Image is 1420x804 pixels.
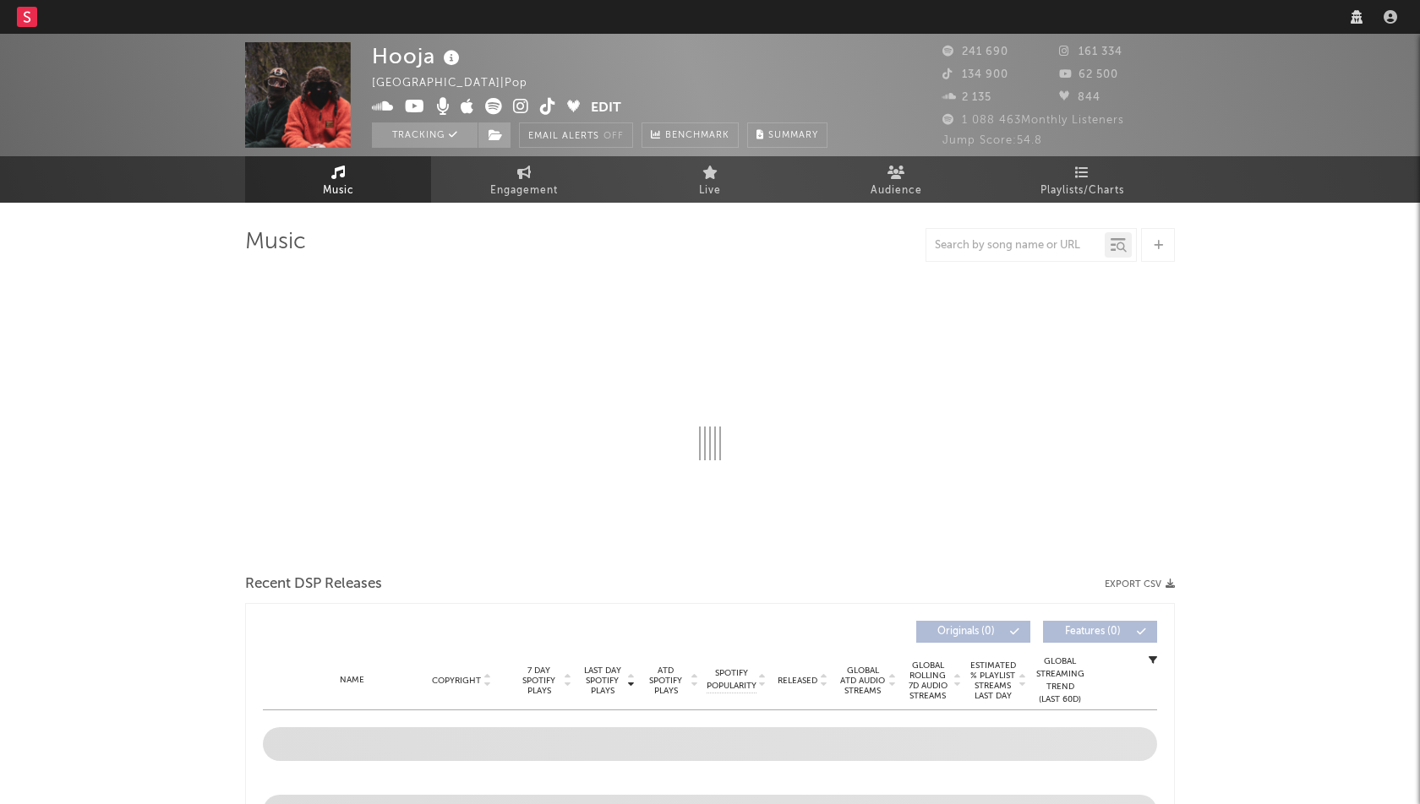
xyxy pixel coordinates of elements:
div: [GEOGRAPHIC_DATA] | Pop [372,73,547,94]
span: Jump Score: 54.8 [942,135,1042,146]
span: Audience [871,181,922,201]
span: Spotify Popularity [707,667,756,693]
span: 1 088 463 Monthly Listeners [942,115,1124,126]
span: 134 900 [942,69,1008,80]
em: Off [603,132,624,141]
span: Estimated % Playlist Streams Last Day [969,660,1016,701]
span: Last Day Spotify Plays [580,665,625,696]
span: Engagement [490,181,558,201]
span: Live [699,181,721,201]
button: Export CSV [1105,579,1175,589]
span: Global ATD Audio Streams [839,665,886,696]
button: Email AlertsOff [519,122,633,148]
span: Playlists/Charts [1040,181,1124,201]
a: Live [617,156,803,203]
span: Features ( 0 ) [1054,627,1132,637]
span: 844 [1059,92,1100,103]
button: Summary [747,122,827,148]
a: Playlists/Charts [989,156,1175,203]
span: 2 135 [942,92,991,103]
span: Music [323,181,354,201]
span: 62 500 [1059,69,1118,80]
span: 161 334 [1059,46,1122,57]
button: Features(0) [1043,621,1157,643]
a: Music [245,156,431,203]
div: Global Streaming Trend (Last 60D) [1035,655,1085,706]
a: Engagement [431,156,617,203]
span: 7 Day Spotify Plays [516,665,561,696]
span: Global Rolling 7D Audio Streams [904,660,951,701]
span: Summary [768,131,818,140]
a: Benchmark [642,122,739,148]
button: Edit [591,98,621,119]
div: Hooja [372,42,464,70]
a: Audience [803,156,989,203]
button: Originals(0) [916,621,1030,643]
span: Originals ( 0 ) [927,627,1005,637]
input: Search by song name or URL [926,239,1105,253]
div: Name [297,674,407,687]
span: Benchmark [665,126,729,146]
span: Released [778,676,817,686]
span: Copyright [432,676,481,686]
span: ATD Spotify Plays [643,665,688,696]
button: Tracking [372,122,478,148]
span: Recent DSP Releases [245,574,382,595]
span: 241 690 [942,46,1008,57]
